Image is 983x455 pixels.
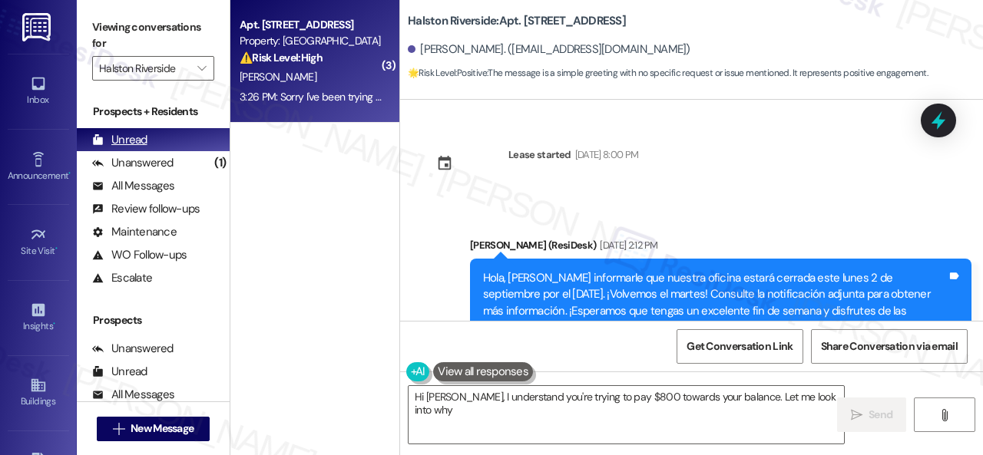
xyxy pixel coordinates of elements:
[8,297,69,338] a: Insights •
[483,270,947,352] div: Hola, [PERSON_NAME] informarle que nuestra oficina estará cerrada este lunes 2 de septiembre por ...
[92,341,174,357] div: Unanswered
[508,147,571,163] div: Lease started
[409,386,844,443] textarea: Hi [PERSON_NAME], I understand you're trying to pay $800 towards your balance. Let me look into w...
[596,237,657,253] div: [DATE] 2:12 PM
[92,364,147,380] div: Unread
[408,41,690,58] div: [PERSON_NAME]. ([EMAIL_ADDRESS][DOMAIN_NAME])
[408,67,487,79] strong: 🌟 Risk Level: Positive
[408,65,928,81] span: : The message is a simple greeting with no specific request or issue mentioned. It represents pos...
[92,387,174,403] div: All Messages
[811,329,968,364] button: Share Conversation via email
[92,247,187,263] div: WO Follow-ups
[97,417,210,441] button: New Message
[240,17,382,33] div: Apt. [STREET_ADDRESS]
[77,104,230,120] div: Prospects + Residents
[8,372,69,414] a: Buildings
[92,15,214,56] label: Viewing conversations for
[68,168,71,179] span: •
[408,13,626,29] b: Halston Riverside: Apt. [STREET_ADDRESS]
[131,420,194,437] span: New Message
[55,243,58,254] span: •
[77,312,230,328] div: Prospects
[571,147,639,163] div: [DATE] 8:00 PM
[240,70,316,84] span: [PERSON_NAME]
[687,338,793,354] span: Get Conversation Link
[240,51,323,64] strong: ⚠️ Risk Level: High
[938,409,950,421] i: 
[837,397,906,432] button: Send
[470,237,971,259] div: [PERSON_NAME] (ResiDesk)
[53,318,55,329] span: •
[92,224,177,240] div: Maintenance
[8,71,69,112] a: Inbox
[99,56,190,81] input: All communities
[240,90,752,104] div: 3:26 PM: Sorry I've been trying to catch all the way to keep avoiding this. Yours always understa...
[8,222,69,263] a: Site Visit •
[851,409,862,421] i: 
[92,270,152,286] div: Escalate
[210,151,230,175] div: (1)
[22,13,54,41] img: ResiDesk Logo
[677,329,803,364] button: Get Conversation Link
[240,33,382,49] div: Property: [GEOGRAPHIC_DATA]
[92,178,174,194] div: All Messages
[113,423,124,435] i: 
[821,338,958,354] span: Share Conversation via email
[197,62,206,74] i: 
[92,155,174,171] div: Unanswered
[92,132,147,148] div: Unread
[869,407,892,423] span: Send
[92,201,200,217] div: Review follow-ups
